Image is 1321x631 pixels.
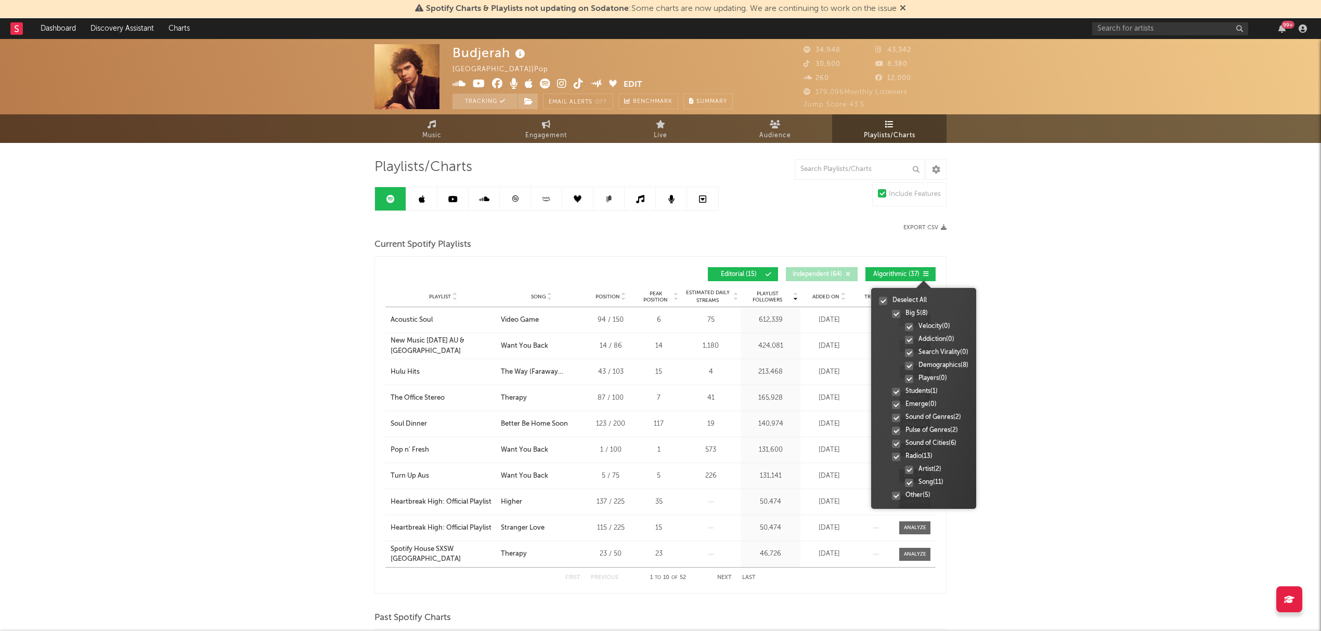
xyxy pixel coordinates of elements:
a: Music [374,114,489,143]
span: Jump Score: 43.5 [804,101,864,108]
span: Playlists/Charts [864,129,915,142]
div: 50,474 [743,523,798,533]
div: 5 [639,471,678,481]
a: New Music [DATE] AU & [GEOGRAPHIC_DATA] [391,336,496,356]
span: Music [422,129,442,142]
span: 179,096 Monthly Listeners [804,89,908,96]
div: [DATE] [803,393,855,403]
button: Export CSV [903,225,947,231]
div: Turn Up Aus [391,471,429,481]
span: Spotify Charts & Playlists not updating on Sodatone [426,5,629,13]
div: Want You Back [501,341,548,351]
span: to [655,575,661,580]
span: Live [654,129,667,142]
span: Added On [812,294,839,300]
span: Playlists/Charts [374,161,472,174]
button: Next [717,575,732,581]
span: Estimated Daily Streams [683,289,732,305]
div: Therapy [501,393,527,403]
div: Artist ( 2 ) [918,465,968,474]
div: Video Game [501,315,539,325]
div: Students ( 1 ) [905,387,968,396]
div: 226 [683,471,738,481]
div: 213,468 [743,367,798,377]
div: Pop n' Fresh [391,445,429,455]
div: [DATE] [803,367,855,377]
div: 6 [639,315,678,325]
div: 43 / 103 [587,367,634,377]
span: 260 [804,75,829,82]
a: Dashboard [33,18,83,39]
span: 34,948 [804,47,840,54]
div: Want You Back [501,445,548,455]
div: Pulse of Genres ( 2 ) [905,426,968,435]
span: Editorial ( 15 ) [715,271,762,278]
div: 35 [639,497,678,507]
div: [DATE] [803,445,855,455]
div: Therapy [501,549,527,559]
span: Playlist Followers [743,291,792,303]
div: Heartbreak High: Official Playlist [391,497,491,507]
div: Addiction ( 0 ) [918,335,968,344]
div: [DATE] [803,471,855,481]
div: Sound of Genres ( 2 ) [905,413,968,422]
div: Higher [501,497,522,507]
div: Sound of Cities ( 6 ) [905,439,968,448]
div: 137 / 225 [587,497,634,507]
div: 23 [639,549,678,559]
button: Edit [624,78,642,91]
div: 99 + [1281,21,1294,29]
div: Search Virality ( 0 ) [918,348,968,357]
div: 14 [639,341,678,351]
div: 4 [683,367,738,377]
div: 1 10 52 [639,572,696,584]
div: Song ( 11 ) [918,478,968,487]
div: Emerge ( 0 ) [905,400,968,409]
div: 424,081 [743,341,798,351]
div: Budjerah [452,44,528,61]
div: 15 [639,523,678,533]
div: 94 / 150 [587,315,634,325]
a: Discovery Assistant [83,18,161,39]
a: Charts [161,18,197,39]
a: Hulu Hits [391,367,496,377]
div: 573 [683,445,738,455]
div: Better Be Home Soon [501,419,568,429]
span: Trend [864,294,882,300]
span: Dismiss [900,5,906,13]
div: 14 / 86 [587,341,634,351]
span: Independent ( 64 ) [793,271,842,278]
span: Peak Position [639,291,672,303]
a: Audience [718,114,832,143]
div: 115 / 225 [587,523,634,533]
span: Audience [759,129,791,142]
div: 123 / 200 [587,419,634,429]
span: 12,000 [875,75,911,82]
div: 612,339 [743,315,798,325]
span: 8,380 [875,61,908,68]
div: Soul Dinner [391,419,427,429]
div: Include Features [889,188,941,201]
span: Engagement [525,129,567,142]
div: 23 / 50 [587,549,634,559]
div: 1,180 [683,341,738,351]
span: Summary [696,99,727,104]
div: 1 [639,445,678,455]
div: The Office Stereo [391,393,445,403]
div: Demographics ( 8 ) [918,361,968,370]
div: 87 / 100 [587,393,634,403]
div: The Way (Faraway Downs Theme) - From "[GEOGRAPHIC_DATA]" [501,367,582,377]
div: 117 [639,419,678,429]
div: Players ( 0 ) [918,374,968,383]
div: 50,474 [743,497,798,507]
div: Big 5 ( 8 ) [905,309,968,318]
a: Spotify House SXSW [GEOGRAPHIC_DATA] [391,544,496,564]
div: 5 / 75 [587,471,634,481]
div: 165,928 [743,393,798,403]
div: Heartbreak High: Official Playlist [391,523,491,533]
span: of [671,575,678,580]
div: [DATE] [803,523,855,533]
a: Playlists/Charts [832,114,947,143]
